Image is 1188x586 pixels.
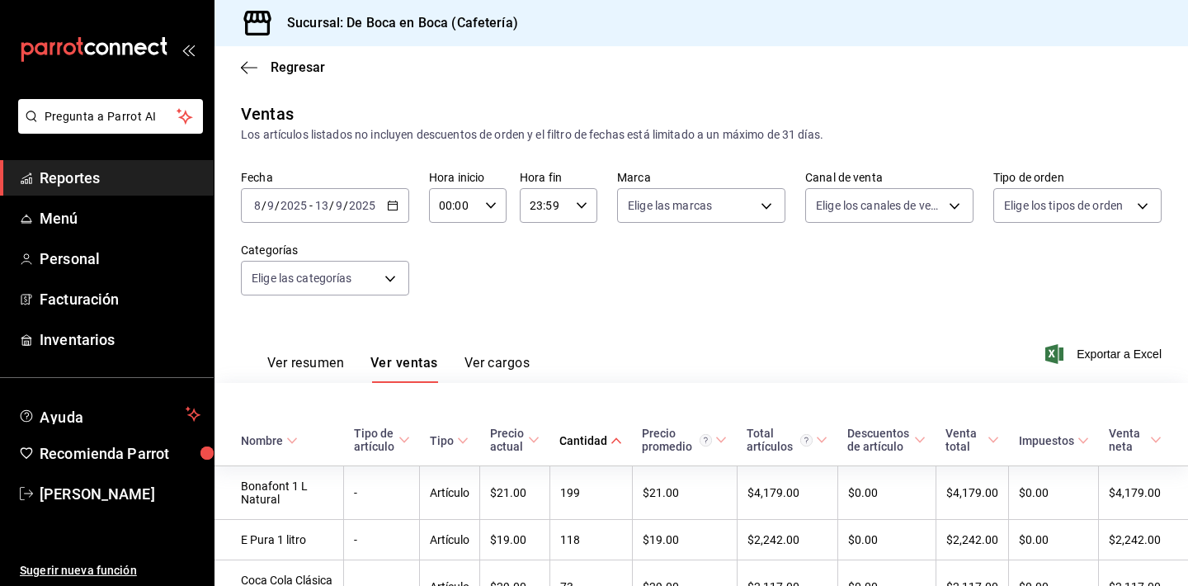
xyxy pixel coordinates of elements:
td: $0.00 [837,466,936,520]
span: Recomienda Parrot [40,442,200,465]
span: Elige los canales de venta [816,197,943,214]
label: Hora fin [520,172,597,183]
span: Regresar [271,59,325,75]
td: - [344,466,420,520]
label: Hora inicio [429,172,507,183]
input: ---- [348,199,376,212]
div: Los artículos listados no incluyen descuentos de orden y el filtro de fechas está limitado a un m... [241,126,1162,144]
input: -- [335,199,343,212]
td: $0.00 [837,520,936,560]
input: ---- [280,199,308,212]
button: open_drawer_menu [181,43,195,56]
div: Precio promedio [642,427,712,453]
label: Marca [617,172,785,183]
label: Categorías [241,244,409,256]
a: Pregunta a Parrot AI [12,120,203,137]
td: 199 [549,466,632,520]
span: / [329,199,334,212]
button: Exportar a Excel [1049,344,1162,364]
td: $2,242.00 [1099,520,1188,560]
label: Fecha [241,172,409,183]
div: Descuentos de artículo [847,427,911,453]
td: $0.00 [1009,520,1099,560]
span: - [309,199,313,212]
span: Nombre [241,434,298,447]
td: $19.00 [632,520,737,560]
svg: El total artículos considera cambios de precios en los artículos así como costos adicionales por ... [800,434,813,447]
input: -- [253,199,262,212]
span: Inventarios [40,328,200,351]
input: -- [266,199,275,212]
label: Tipo de orden [993,172,1162,183]
div: Venta total [945,427,984,453]
span: Venta total [945,427,999,453]
span: Impuestos [1019,434,1089,447]
td: $4,179.00 [936,466,1009,520]
td: Artículo [420,520,480,560]
button: Ver resumen [267,355,344,383]
svg: Precio promedio = Total artículos / cantidad [700,434,712,447]
div: navigation tabs [267,355,530,383]
div: Total artículos [747,427,813,453]
td: $2,242.00 [737,520,837,560]
div: Tipo [430,434,454,447]
button: Ver cargos [464,355,530,383]
td: $19.00 [480,520,549,560]
span: Cantidad [559,434,622,447]
div: Venta neta [1109,427,1147,453]
span: Descuentos de artículo [847,427,926,453]
span: Elige las marcas [628,197,712,214]
span: / [262,199,266,212]
td: $4,179.00 [1099,466,1188,520]
div: Ventas [241,102,294,126]
span: Ayuda [40,404,179,424]
span: Venta neta [1109,427,1162,453]
span: Personal [40,248,200,270]
span: Sugerir nueva función [20,562,200,579]
span: / [275,199,280,212]
span: Elige los tipos de orden [1004,197,1123,214]
td: $0.00 [1009,466,1099,520]
td: E Pura 1 litro [214,520,344,560]
td: $21.00 [632,466,737,520]
button: Ver ventas [370,355,438,383]
td: Artículo [420,466,480,520]
td: 118 [549,520,632,560]
span: Precio actual [490,427,540,453]
div: Cantidad [559,434,607,447]
td: $4,179.00 [737,466,837,520]
span: Menú [40,207,200,229]
span: Precio promedio [642,427,727,453]
span: / [343,199,348,212]
span: Facturación [40,288,200,310]
td: Bonafont 1 L Natural [214,466,344,520]
button: Regresar [241,59,325,75]
div: Tipo de artículo [354,427,395,453]
span: Tipo de artículo [354,427,410,453]
label: Canal de venta [805,172,973,183]
td: - [344,520,420,560]
button: Pregunta a Parrot AI [18,99,203,134]
h3: Sucursal: De Boca en Boca (Cafetería) [274,13,518,33]
span: Total artículos [747,427,827,453]
div: Nombre [241,434,283,447]
td: $21.00 [480,466,549,520]
span: Tipo [430,434,469,447]
div: Impuestos [1019,434,1074,447]
div: Precio actual [490,427,525,453]
input: -- [314,199,329,212]
span: Reportes [40,167,200,189]
span: Pregunta a Parrot AI [45,108,177,125]
span: Elige las categorías [252,270,352,286]
span: [PERSON_NAME] [40,483,200,505]
td: $2,242.00 [936,520,1009,560]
